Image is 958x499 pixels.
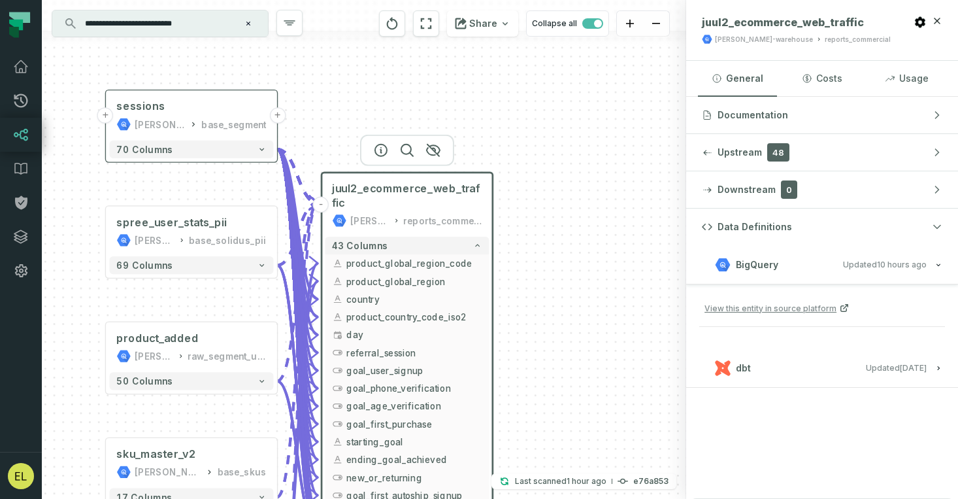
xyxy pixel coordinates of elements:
[325,433,489,451] button: starting_goal
[325,362,489,379] button: goal_user_signup
[332,240,388,250] span: 43 columns
[325,308,489,326] button: product_country_code_iso2
[242,17,255,30] button: Clear search query
[782,61,861,96] button: Costs
[325,451,489,468] button: ending_goal_achieved
[332,365,342,375] span: boolean
[736,362,751,375] span: dbt
[718,146,762,159] span: Upstream
[686,97,958,133] button: Documentation
[447,10,518,37] button: Share
[116,99,165,114] div: sessions
[135,349,174,364] div: juul-warehouse
[843,260,927,269] span: Updated
[866,363,927,373] span: Updated
[702,359,942,377] button: dbtUpdated[DATE] 7:38:34 PM
[332,347,342,358] span: boolean
[781,181,797,199] span: 0
[325,344,489,362] button: referral_session
[704,298,850,318] a: View this entity in source platform
[346,292,482,305] span: country
[515,475,606,488] p: Last scanned
[346,346,482,359] span: referral_session
[350,213,389,228] div: juul-warehouse
[325,379,489,397] button: goal_phone_verification
[332,311,342,322] span: string
[643,11,669,37] button: zoom out
[867,61,946,96] button: Usage
[346,435,482,448] span: starting_goal
[116,215,227,230] div: spree_user_stats_pii
[686,209,958,245] button: Data Definitions
[189,233,267,247] div: base_solidus_pii
[900,363,927,373] relative-time: Sep 4, 2025, 7:38 PM PDT
[269,107,286,124] button: +
[702,256,942,273] button: BigQueryUpdated[DATE] 1:01:36 AM
[686,134,958,171] button: Upstream48
[332,330,342,340] span: date
[325,397,489,415] button: goal_age_verification
[686,284,958,348] div: BigQueryUpdated[DATE] 1:01:36 AM
[325,290,489,308] button: country
[702,16,864,29] span: juul2_ecommerce_web_traffic
[135,465,201,479] div: juul-warehouse
[116,447,195,462] div: sku_master_v2
[346,417,482,430] span: goal_first_purchase
[736,258,778,271] span: BigQuery
[116,260,173,270] span: 69 columns
[218,465,267,479] div: base_skus
[188,349,266,364] div: raw_segment_uk_england_destination
[332,419,342,429] span: boolean
[718,183,776,196] span: Downstream
[567,476,606,486] relative-time: Sep 17, 2025, 10:00 AM PDT
[346,310,482,323] span: product_country_code_iso2
[97,107,114,124] button: +
[698,61,777,96] button: General
[346,400,482,413] span: goal_age_verification
[332,276,342,286] span: string
[767,143,789,162] span: 48
[346,364,482,377] span: goal_user_signup
[526,10,609,37] button: Collapse all
[704,302,836,315] span: View this entity in source platform
[135,117,186,131] div: juul-warehouse
[715,35,813,44] div: juul-warehouse
[617,11,643,37] button: zoom in
[325,468,489,486] button: new_or_returning
[491,473,676,489] button: Last scanned[DATE] 10:00:28 AMe76a853
[135,233,174,247] div: juul-warehouse
[116,331,198,345] div: product_added
[346,453,482,466] span: ending_goal_achieved
[633,477,669,485] h4: e76a853
[718,109,788,122] span: Documentation
[332,181,482,210] span: juul2_ecommerce_web_traffic
[877,260,927,269] relative-time: Sep 17, 2025, 1:01 AM PDT
[116,144,173,154] span: 70 columns
[332,455,342,465] span: string
[346,471,482,484] span: new_or_returning
[332,401,342,411] span: boolean
[332,436,342,447] span: string
[825,35,891,44] div: reports_commercial
[8,463,34,489] img: avatar of Eddie Lam
[346,382,482,395] span: goal_phone_verification
[332,294,342,304] span: string
[201,117,267,131] div: base_segment
[332,383,342,394] span: boolean
[313,197,329,213] button: -
[332,472,342,483] span: boolean
[346,328,482,341] span: day
[346,275,482,288] span: product_global_region
[116,376,173,387] span: 50 columns
[718,220,792,233] span: Data Definitions
[403,213,482,228] div: reports_commercial
[332,258,342,269] span: string
[325,326,489,343] button: day
[325,254,489,272] button: product_global_region_code
[346,257,482,270] span: product_global_region_code
[686,171,958,208] button: Downstream0
[325,415,489,433] button: goal_first_purchase
[325,272,489,290] button: product_global_region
